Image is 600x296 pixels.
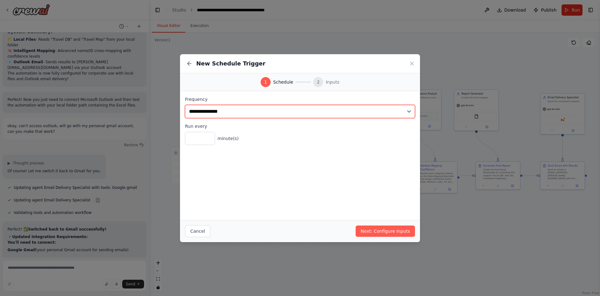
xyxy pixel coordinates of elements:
span: minute(s) [217,135,239,142]
label: Run every [185,123,415,129]
h2: New Schedule Trigger [196,59,265,68]
span: Schedule [273,79,293,85]
label: Frequency [185,96,415,102]
button: Next: Configure Inputs [356,226,415,237]
button: Cancel [185,225,210,237]
div: 1 [261,77,271,87]
div: 2 [313,77,323,87]
span: Inputs [326,79,339,85]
